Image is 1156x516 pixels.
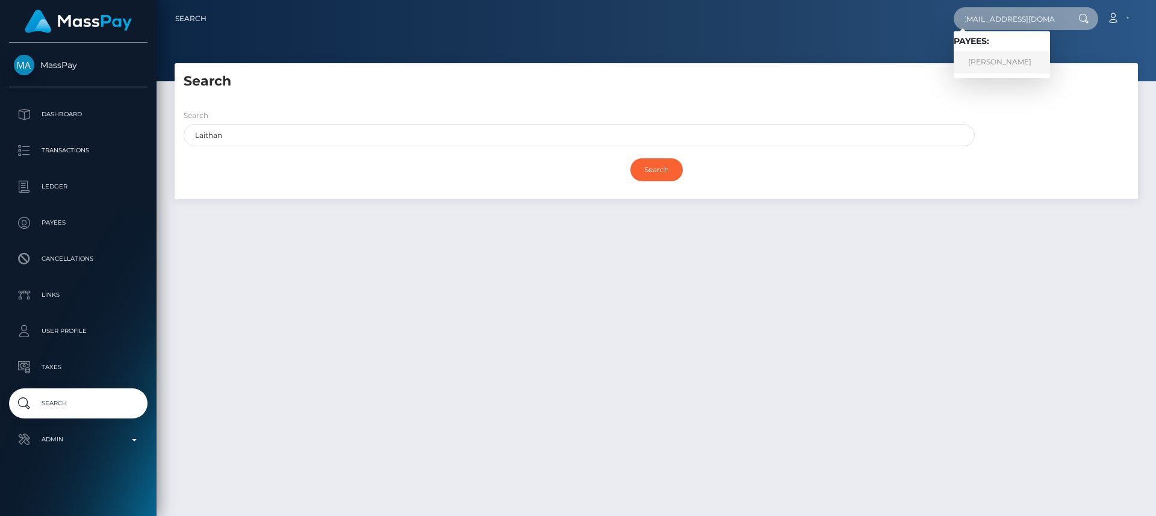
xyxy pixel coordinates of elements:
p: Links [14,286,143,304]
a: Links [9,280,148,310]
span: MassPay [9,60,148,70]
input: Enter search term [184,124,975,146]
img: MassPay [14,55,34,75]
a: Cancellations [9,244,148,274]
p: Taxes [14,358,143,376]
input: Search [630,158,683,181]
p: Transactions [14,141,143,160]
p: User Profile [14,322,143,340]
h5: Search [184,72,1129,91]
a: Search [9,388,148,418]
p: Ledger [14,178,143,196]
a: Ledger [9,172,148,202]
p: Payees [14,214,143,232]
a: Taxes [9,352,148,382]
img: MassPay Logo [25,10,132,33]
input: Search... [954,7,1067,30]
a: [PERSON_NAME] [954,51,1050,73]
a: Search [175,6,207,31]
a: User Profile [9,316,148,346]
p: Cancellations [14,250,143,268]
label: Search [184,110,208,121]
a: Payees [9,208,148,238]
p: Admin [14,431,143,449]
p: Dashboard [14,105,143,123]
p: Search [14,394,143,412]
h6: Payees: [954,36,1050,46]
a: Dashboard [9,99,148,129]
a: Transactions [9,135,148,166]
a: Admin [9,424,148,455]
